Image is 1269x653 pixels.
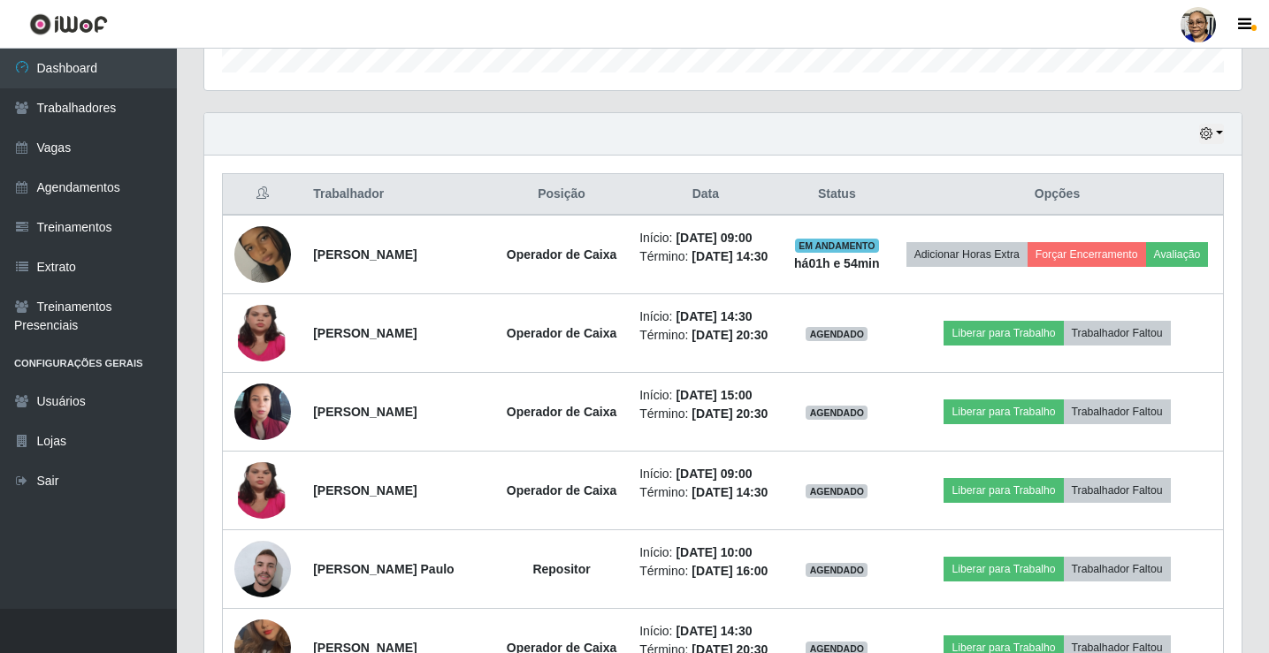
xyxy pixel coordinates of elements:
[639,483,771,502] li: Término:
[507,483,617,497] strong: Operador de Caixa
[692,328,768,342] time: [DATE] 20:30
[639,543,771,562] li: Início:
[29,13,108,35] img: CoreUI Logo
[692,564,768,578] time: [DATE] 16:00
[806,484,868,498] span: AGENDADO
[234,349,291,475] img: 1724447097155.jpeg
[676,624,752,638] time: [DATE] 14:30
[639,326,771,345] li: Término:
[507,405,617,419] strong: Operador de Caixa
[313,405,417,419] strong: [PERSON_NAME]
[676,309,752,323] time: [DATE] 14:30
[234,270,291,396] img: 1740101299384.jpeg
[507,247,617,262] strong: Operador de Caixa
[1064,478,1171,503] button: Trabalhador Faltou
[234,428,291,553] img: 1740101299384.jpeg
[639,386,771,405] li: Início:
[639,562,771,581] li: Término:
[313,326,417,340] strong: [PERSON_NAME]
[692,406,768,421] time: [DATE] 20:30
[639,308,771,326] li: Início:
[806,327,868,341] span: AGENDADO
[639,229,771,247] li: Início:
[1028,242,1146,267] button: Forçar Encerramento
[806,563,868,577] span: AGENDADO
[494,174,629,216] th: Posição
[676,545,752,559] time: [DATE] 10:00
[1064,321,1171,345] button: Trabalhador Faltou
[944,321,1063,345] button: Liberar para Trabalho
[302,174,494,216] th: Trabalhador
[783,174,892,216] th: Status
[234,537,291,601] img: 1744226938039.jpeg
[507,326,617,340] strong: Operador de Caixa
[1064,399,1171,424] button: Trabalhador Faltou
[944,478,1063,503] button: Liberar para Trabalho
[676,388,752,402] time: [DATE] 15:00
[891,174,1223,216] th: Opções
[313,562,454,576] strong: [PERSON_NAME] Paulo
[676,467,752,481] time: [DATE] 09:00
[532,562,590,576] strong: Repositor
[313,247,417,262] strong: [PERSON_NAME]
[676,231,752,245] time: [DATE] 09:00
[806,406,868,420] span: AGENDADO
[692,249,768,263] time: [DATE] 14:30
[639,465,771,483] li: Início:
[1146,242,1209,267] button: Avaliação
[313,483,417,497] strong: [PERSON_NAME]
[906,242,1028,267] button: Adicionar Horas Extra
[1064,557,1171,581] button: Trabalhador Faltou
[944,399,1063,424] button: Liberar para Trabalho
[639,247,771,266] li: Término:
[794,256,880,270] strong: há 01 h e 54 min
[234,204,291,305] img: 1734698192432.jpeg
[944,557,1063,581] button: Liberar para Trabalho
[639,622,771,641] li: Início:
[795,239,879,253] span: EM ANDAMENTO
[639,405,771,423] li: Término:
[692,485,768,499] time: [DATE] 14:30
[629,174,782,216] th: Data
